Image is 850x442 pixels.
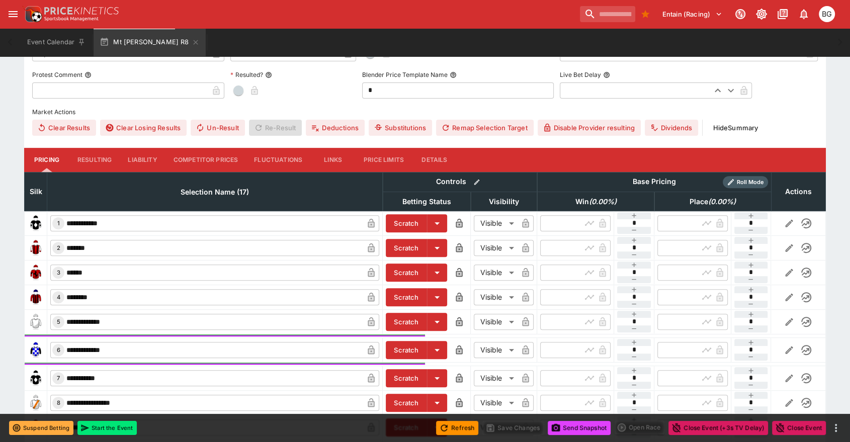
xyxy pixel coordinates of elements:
[32,105,818,120] label: Market Actions
[306,120,365,136] button: Deductions
[55,269,62,276] span: 3
[310,148,356,172] button: Links
[668,421,768,435] button: Close Event (+3s TV Delay)
[819,6,835,22] div: Ben Grimstone
[362,70,448,79] p: Blender Price Template Name
[795,5,813,23] button: Notifications
[246,148,310,172] button: Fluctuations
[44,17,99,21] img: Sportsbook Management
[588,196,616,208] em: ( 0.00 %)
[436,120,534,136] button: Remap Selection Target
[249,120,302,136] span: Re-Result
[32,120,96,136] button: Clear Results
[28,264,44,281] img: runner 3
[474,342,518,358] div: Visible
[169,186,260,198] span: Selection Name (17)
[32,70,82,79] p: Protest Comment
[55,399,62,406] span: 8
[28,240,44,256] img: runner 2
[28,289,44,305] img: runner 4
[538,120,641,136] button: Disable Provider resulting
[474,264,518,281] div: Visible
[28,215,44,231] img: runner 1
[470,175,483,189] button: Bulk edit
[615,420,664,434] div: split button
[733,178,768,187] span: Roll Mode
[548,421,611,435] button: Send Snapshot
[21,28,92,56] button: Event Calendar
[9,421,73,435] button: Suspend Betting
[386,288,427,306] button: Scratch
[230,70,263,79] p: Resulted?
[25,172,47,211] th: Silk
[474,314,518,330] div: Visible
[55,294,62,301] span: 4
[560,70,601,79] p: Live Bet Delay
[383,172,537,192] th: Controls
[731,5,749,23] button: Connected to PK
[645,120,698,136] button: Dividends
[474,395,518,411] div: Visible
[24,148,69,172] button: Pricing
[120,148,165,172] button: Liability
[474,370,518,386] div: Visible
[55,220,62,227] span: 1
[94,28,206,56] button: Mt [PERSON_NAME] R8
[478,196,530,208] span: Visibility
[752,5,771,23] button: Toggle light/dark mode
[386,369,427,387] button: Scratch
[774,5,792,23] button: Documentation
[44,7,119,15] img: PriceKinetics
[165,148,246,172] button: Competitor Prices
[386,394,427,412] button: Scratch
[265,71,272,78] button: Resulted?
[723,176,768,188] div: Show/hide Price Roll mode configuration.
[55,318,62,325] span: 5
[55,375,62,382] span: 7
[386,313,427,331] button: Scratch
[474,289,518,305] div: Visible
[28,314,44,330] img: runner 5
[450,71,457,78] button: Blender Price Template Name
[603,71,610,78] button: Live Bet Delay
[84,71,92,78] button: Protest Comment
[816,3,838,25] button: Ben Grimstone
[391,196,462,208] span: Betting Status
[678,196,747,208] span: Place(0.00%)
[55,346,62,353] span: 6
[386,239,427,257] button: Scratch
[637,6,653,22] button: Bookmarks
[191,120,244,136] button: Un-Result
[22,4,42,24] img: PriceKinetics Logo
[830,422,842,434] button: more
[100,120,187,136] button: Clear Losing Results
[356,148,412,172] button: Price Limits
[771,172,825,211] th: Actions
[386,214,427,232] button: Scratch
[28,342,44,358] img: runner 6
[629,175,680,188] div: Base Pricing
[69,148,120,172] button: Resulting
[4,5,22,23] button: open drawer
[55,244,62,251] span: 2
[77,421,137,435] button: Start the Event
[436,421,478,435] button: Refresh
[564,196,627,208] span: Win(0.00%)
[28,395,44,411] img: runner 8
[772,421,826,435] button: Close Event
[386,341,427,359] button: Scratch
[474,215,518,231] div: Visible
[386,263,427,282] button: Scratch
[474,240,518,256] div: Visible
[580,6,635,22] input: search
[369,120,432,136] button: Substitutions
[708,196,736,208] em: ( 0.00 %)
[656,6,728,22] button: Select Tenant
[412,148,457,172] button: Details
[707,120,764,136] button: HideSummary
[28,370,44,386] img: runner 7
